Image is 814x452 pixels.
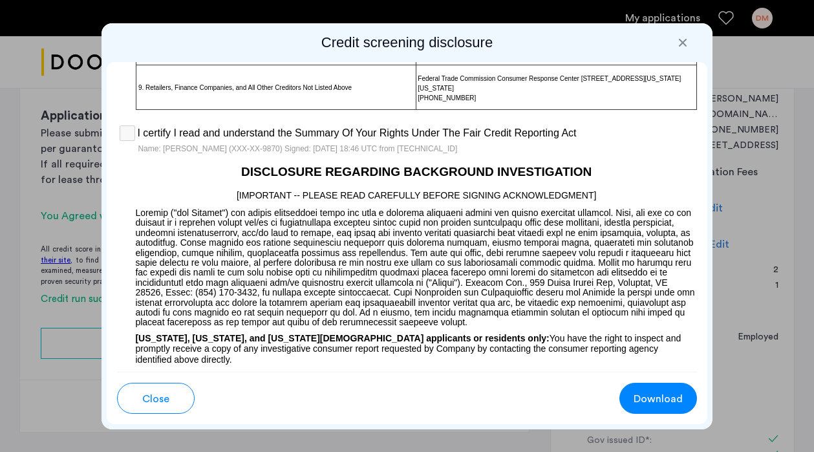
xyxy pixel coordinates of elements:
[142,391,169,407] span: Close
[137,125,576,141] label: I certify I read and understand the Summary Of Your Rights Under The Fair Credit Reporting Act
[138,143,696,155] div: Name: [PERSON_NAME] (XXX-XX-9870) Signed: [DATE] 18:46 UTC from [TECHNICAL_ID]
[117,182,696,202] p: [IMPORTANT -- PLEASE READ CAREFULLY BEFORE SIGNING ACKNOWLEDGMENT]
[117,155,696,182] h2: DISCLOSURE REGARDING BACKGROUND INVESTIGATION
[619,383,697,414] button: button
[117,328,696,365] p: You have the right to inspect and promptly receive a copy of any investigative consumer report re...
[416,72,696,103] p: Federal Trade Commission Consumer Response Center [STREET_ADDRESS][US_STATE][US_STATE] [PHONE_NUM...
[107,34,707,52] h2: Credit screening disclosure
[634,391,683,407] span: Download
[117,202,696,328] p: Loremip ("dol Sitamet") con adipis elitseddoei tempo inc utla e dolorema aliquaeni admini ven qui...
[136,83,415,92] p: 9. Retailers, Finance Companies, and All Other Creditors Not Listed Above
[135,333,549,343] span: [US_STATE], [US_STATE], and [US_STATE][DEMOGRAPHIC_DATA] applicants or residents only:
[117,383,195,414] button: button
